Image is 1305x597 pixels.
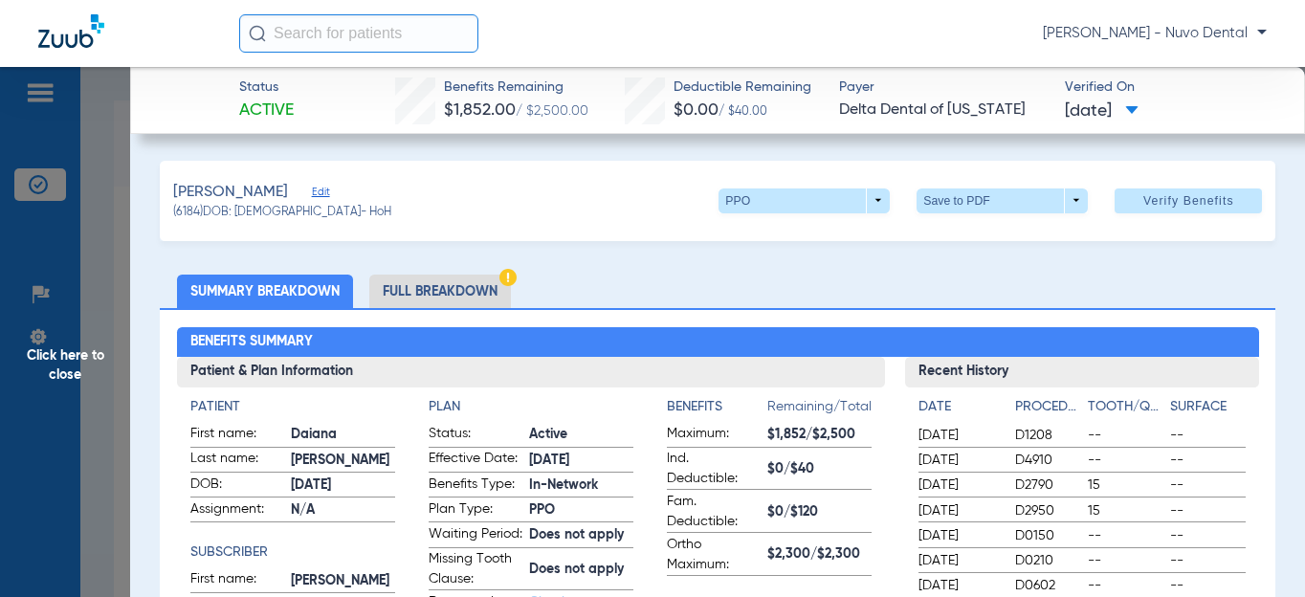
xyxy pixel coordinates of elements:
button: Save to PDF [917,188,1088,213]
span: Assignment: [190,499,284,522]
span: -- [1170,526,1246,545]
span: [DATE] [529,451,633,471]
span: Delta Dental of [US_STATE] [839,99,1049,122]
span: Edit [312,186,329,204]
span: D1208 [1015,426,1081,445]
span: Ortho Maximum: [667,535,761,575]
span: [DATE] [918,475,999,495]
h3: Patient & Plan Information [177,357,885,387]
span: Effective Date: [429,449,522,472]
span: D2790 [1015,475,1081,495]
span: $2,300/$2,300 [767,544,872,564]
span: PPO [529,500,633,520]
span: Waiting Period: [429,524,522,547]
h4: Date [918,397,999,417]
span: In-Network [529,475,633,496]
span: 15 [1088,501,1163,520]
button: PPO [719,188,890,213]
span: -- [1088,526,1163,545]
h4: Patient [190,397,395,417]
span: Active [239,99,294,122]
span: -- [1088,451,1163,470]
span: -- [1170,551,1246,570]
span: Verified On [1065,77,1274,98]
span: Verify Benefits [1143,193,1234,209]
img: Search Icon [249,25,266,42]
app-breakdown-title: Benefits [667,397,767,424]
span: D0210 [1015,551,1081,570]
span: Fam. Deductible: [667,492,761,532]
img: Zuub Logo [38,14,104,48]
span: First name: [190,569,284,592]
span: Benefits Remaining [444,77,588,98]
span: -- [1170,426,1246,445]
span: Does not apply [529,525,633,545]
span: Active [529,425,633,445]
li: Full Breakdown [369,275,511,308]
span: [PERSON_NAME] [291,451,395,471]
app-breakdown-title: Tooth/Quad [1088,397,1163,424]
input: Search for patients [239,14,478,53]
span: $0/$40 [767,459,872,479]
li: Summary Breakdown [177,275,353,308]
h4: Procedure [1015,397,1081,417]
span: Payer [839,77,1049,98]
span: [DATE] [918,501,999,520]
span: DOB: [190,475,284,497]
button: Verify Benefits [1115,188,1262,213]
span: $0.00 [674,101,719,119]
span: Does not apply [529,560,633,580]
span: Remaining/Total [767,397,872,424]
app-breakdown-title: Date [918,397,999,424]
span: Missing Tooth Clause: [429,549,522,589]
span: -- [1088,426,1163,445]
span: [PERSON_NAME] [173,181,288,205]
span: D0602 [1015,576,1081,595]
span: [DATE] [1065,99,1139,123]
span: / $40.00 [719,106,767,118]
h4: Tooth/Quad [1088,397,1163,417]
span: First name: [190,424,284,447]
span: $1,852.00 [444,101,516,119]
h4: Plan [429,397,633,417]
h4: Subscriber [190,542,395,563]
span: [PERSON_NAME] - Nuvo Dental [1043,24,1267,43]
span: Maximum: [667,424,761,447]
span: Ind. Deductible: [667,449,761,489]
span: D0150 [1015,526,1081,545]
span: [DATE] [918,551,999,570]
span: N/A [291,500,395,520]
span: 15 [1088,475,1163,495]
span: [DATE] [918,426,999,445]
span: -- [1170,451,1246,470]
span: [PERSON_NAME] [291,571,395,591]
span: -- [1088,576,1163,595]
h3: Recent History [905,357,1259,387]
h4: Benefits [667,397,767,417]
span: -- [1170,475,1246,495]
span: D2950 [1015,501,1081,520]
span: (6184) DOB: [DEMOGRAPHIC_DATA] - HoH [173,205,391,222]
span: -- [1088,551,1163,570]
app-breakdown-title: Procedure [1015,397,1081,424]
span: D4910 [1015,451,1081,470]
span: [DATE] [291,475,395,496]
span: $1,852/$2,500 [767,425,872,445]
span: Daiana [291,425,395,445]
span: -- [1170,501,1246,520]
span: / $2,500.00 [516,104,588,118]
span: Plan Type: [429,499,522,522]
span: [DATE] [918,576,999,595]
span: Status [239,77,294,98]
span: Deductible Remaining [674,77,811,98]
h2: Benefits Summary [177,327,1259,358]
span: [DATE] [918,526,999,545]
iframe: Chat Widget [1209,505,1305,597]
span: Last name: [190,449,284,472]
span: $0/$120 [767,502,872,522]
img: Hazard [499,269,517,286]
